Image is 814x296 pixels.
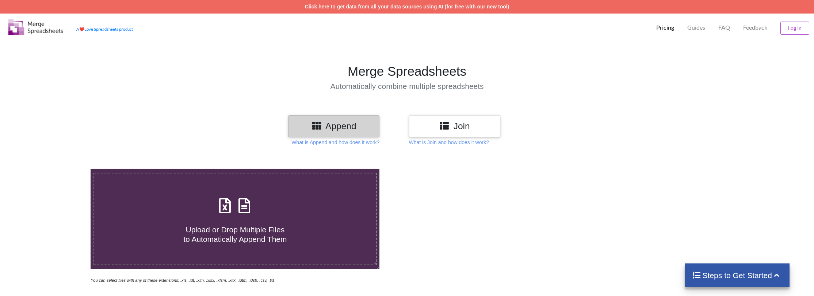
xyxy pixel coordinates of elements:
[656,24,674,31] p: Pricing
[414,121,495,131] h3: Join
[294,121,374,131] h3: Append
[409,139,489,146] p: What is Join and how does it work?
[183,225,287,243] span: Upload or Drop Multiple Files to Automatically Append Them
[687,24,705,31] p: Guides
[305,4,509,10] a: Click here to get data from all your data sources using AI (for free with our new tool)
[91,278,274,282] i: You can select files with any of these extensions: .xls, .xlt, .xlm, .xlsx, .xlsm, .xltx, .xltm, ...
[291,139,379,146] p: What is Append and how does it work?
[8,19,63,35] img: Logo.png
[692,271,782,280] h4: Steps to Get Started
[743,25,767,30] span: Feedback
[76,27,133,31] a: AheartLove Spreadsheets product
[79,27,84,31] span: heart
[718,24,730,31] p: FAQ
[780,22,809,35] button: Log In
